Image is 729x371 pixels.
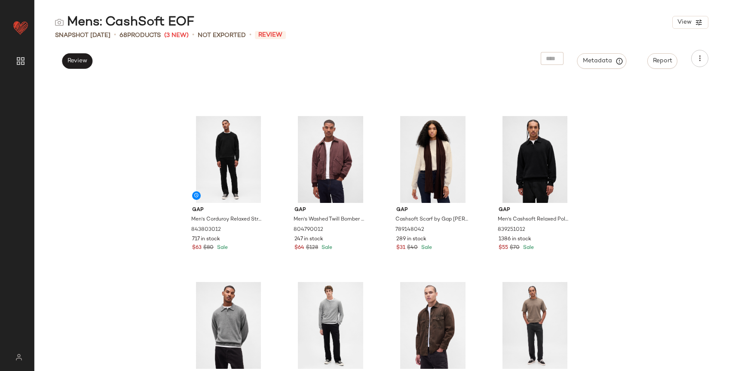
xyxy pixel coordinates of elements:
span: 839251012 [498,226,525,234]
span: • [249,30,251,40]
span: 68 [119,32,127,39]
span: Not Exported [198,31,246,40]
span: Sale [215,245,228,251]
img: cn60474919.jpg [185,116,272,203]
button: View [672,16,708,29]
span: • [114,30,116,40]
span: 247 in stock [294,236,323,243]
img: cn60474944.jpg [185,282,272,369]
div: Products [119,31,161,40]
span: $31 [396,244,405,252]
button: Report [647,53,677,69]
span: Review [255,31,286,39]
span: Gap [499,206,571,214]
span: $64 [294,244,304,252]
span: $70 [510,244,520,252]
span: Sale [521,245,534,251]
span: Cashsoft Scarf by Gap [PERSON_NAME] One Size [395,216,468,224]
span: Snapshot [DATE] [55,31,110,40]
img: svg%3e [10,354,27,361]
span: (3 New) [164,31,189,40]
button: Metadata [577,53,627,69]
img: cn60138869.jpg [492,282,578,369]
span: View [677,19,692,26]
span: Report [652,58,672,64]
span: Men's Washed Twill Bomber Jacket by Gap Burgundy Size XL [294,216,366,224]
span: Gap [192,206,265,214]
span: 804790012 [294,226,323,234]
img: heart_red.DM2ytmEG.svg [12,19,29,36]
span: Men's Cashsoft Relaxed Polo Shirt Sweater by Gap True Black Size XS [498,216,570,224]
span: Metadata [582,57,622,65]
span: $80 [203,244,214,252]
span: $63 [192,244,202,252]
span: Gap [294,206,367,214]
span: Gap [396,206,469,214]
img: cn60519043.jpg [492,116,578,203]
span: 289 in stock [396,236,426,243]
span: 717 in stock [192,236,220,243]
button: Review [62,53,92,69]
span: 789148042 [395,226,424,234]
span: • [192,30,194,40]
div: Mens: CashSoft EOF [55,14,194,31]
span: Review [67,58,87,64]
span: 843803012 [191,226,221,234]
img: svg%3e [55,18,64,27]
span: $55 [499,244,508,252]
img: cn60347040.jpg [288,282,374,369]
span: Men's Corduroy Relaxed Straight Pants by Gap Black Size 36W [191,216,264,224]
img: cn59949105.jpg [389,282,476,369]
span: Sale [420,245,432,251]
span: Sale [320,245,332,251]
span: 1386 in stock [499,236,531,243]
span: $128 [306,244,318,252]
span: $40 [407,244,418,252]
img: cn60727496.jpg [389,116,476,203]
img: cn60199235.jpg [288,116,374,203]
